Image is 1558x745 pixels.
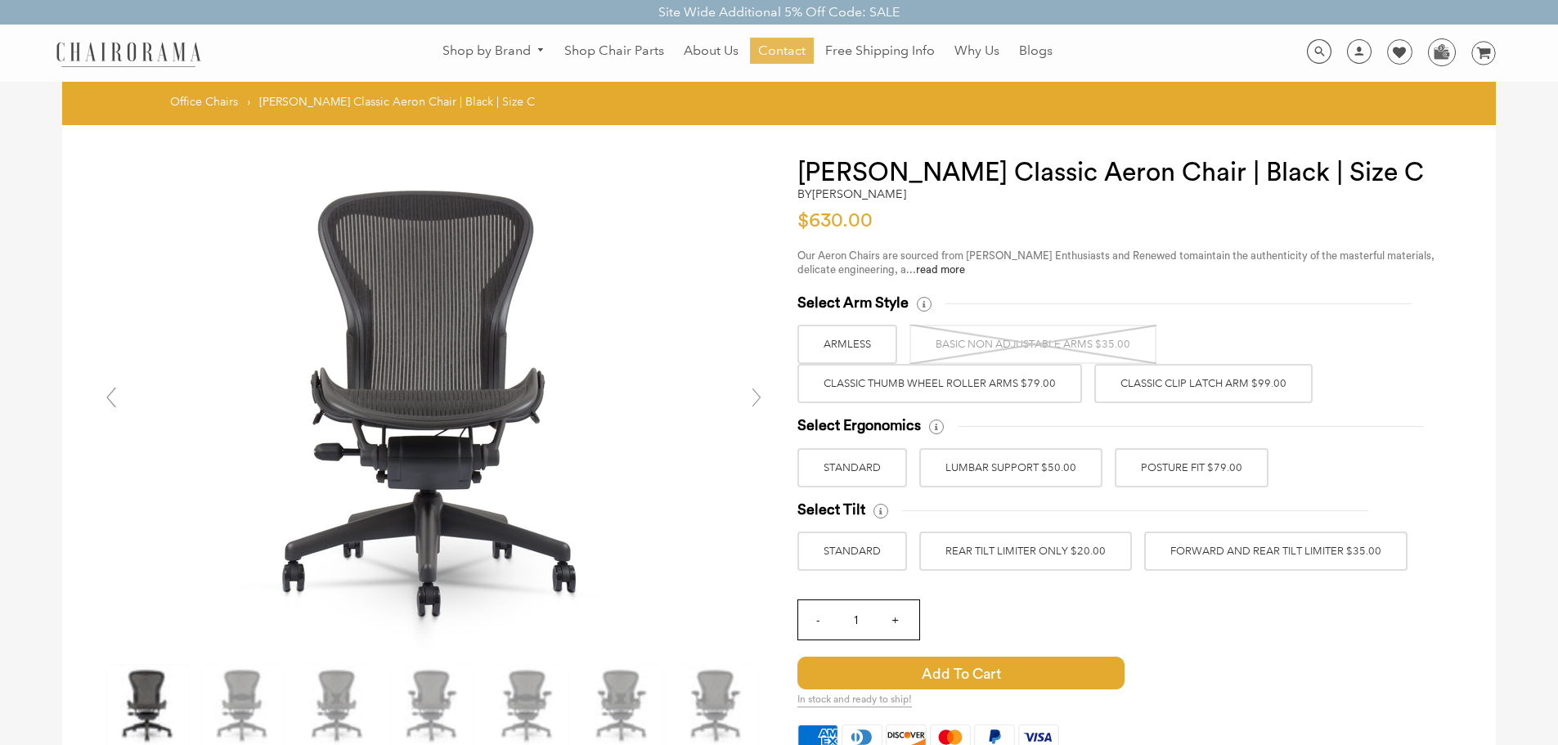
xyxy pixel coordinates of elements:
img: chairorama [47,39,210,68]
input: + [875,600,914,640]
span: Free Shipping Info [825,43,935,60]
span: $630.00 [797,211,873,231]
span: Blogs [1019,43,1053,60]
label: POSTURE FIT $79.00 [1115,448,1268,487]
a: Free Shipping Info [817,38,943,64]
label: ARMLESS [797,325,897,364]
a: Blogs [1011,38,1061,64]
span: Select Tilt [797,500,865,519]
a: About Us [676,38,747,64]
img: Herman Miller Classic Aeron Chair | Black | Size C - chairorama [189,158,680,649]
span: Our Aeron Chairs are sourced from [PERSON_NAME] Enthusiasts and Renewed to [797,250,1189,261]
img: WhatsApp_Image_2024-07-12_at_16.23.01.webp [1429,39,1454,64]
span: In stock and ready to ship! [797,693,912,707]
span: › [247,94,250,109]
span: Select Arm Style [797,294,909,312]
h2: by [797,187,906,201]
span: About Us [684,43,739,60]
span: Contact [758,43,806,60]
img: soldout.png [909,325,1156,364]
span: [PERSON_NAME] Classic Aeron Chair | Black | Size C [259,94,535,109]
a: Shop Chair Parts [556,38,672,64]
label: REAR TILT LIMITER ONLY $20.00 [919,532,1132,571]
span: Shop Chair Parts [564,43,664,60]
input: - [798,600,837,640]
label: Classic Clip Latch Arm $99.00 [1094,364,1313,403]
a: read more [916,264,965,275]
label: STANDARD [797,448,907,487]
h1: [PERSON_NAME] Classic Aeron Chair | Black | Size C [797,158,1463,187]
span: Select Ergonomics [797,416,921,435]
a: Shop by Brand [434,38,554,64]
nav: breadcrumbs [170,94,541,117]
a: [PERSON_NAME] [812,186,906,201]
button: Add to Cart [797,657,1264,689]
label: STANDARD [797,532,907,571]
span: Add to Cart [797,657,1125,689]
a: Contact [750,38,814,64]
label: LUMBAR SUPPORT $50.00 [919,448,1102,487]
a: Office Chairs [170,94,238,109]
label: FORWARD AND REAR TILT LIMITER $35.00 [1144,532,1408,571]
label: BASIC NON ADJUSTABLE ARMS $35.00 [909,325,1156,364]
label: Classic Thumb Wheel Roller Arms $79.00 [797,364,1082,403]
nav: DesktopNavigation [280,38,1215,68]
a: Why Us [946,38,1008,64]
span: Why Us [954,43,999,60]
